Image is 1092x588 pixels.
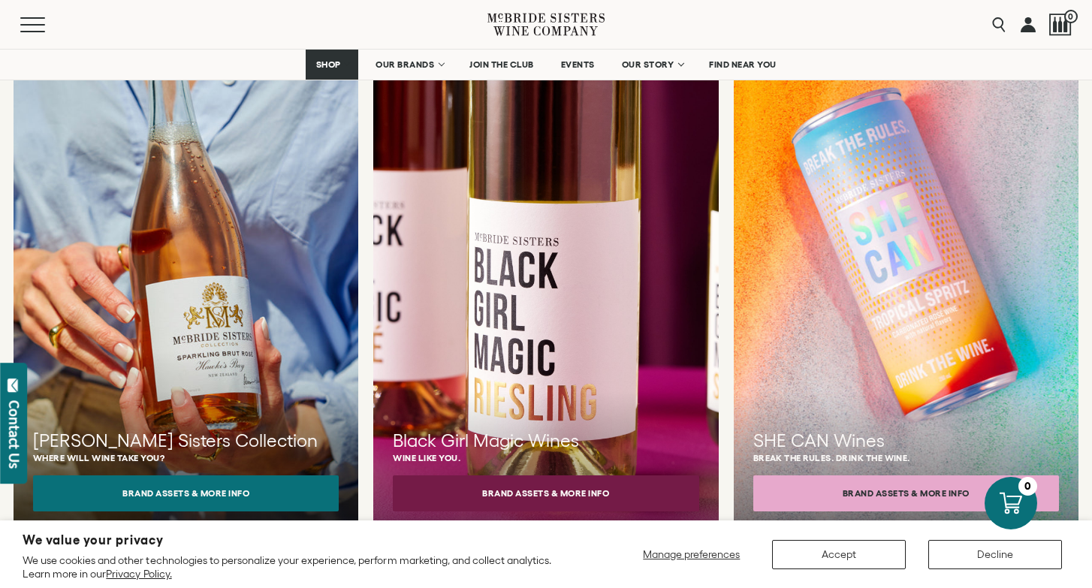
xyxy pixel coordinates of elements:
p: Where will wine take you? [33,453,339,463]
span: OUR BRANDS [376,59,434,70]
a: JOIN THE CLUB [460,50,544,80]
span: JOIN THE CLUB [469,59,534,70]
a: SHOP [306,50,358,80]
div: Contact Us [7,400,22,469]
h3: Black Girl Magic Wines [393,428,698,454]
span: EVENTS [561,59,595,70]
span: OUR STORY [622,59,674,70]
a: OUR STORY [612,50,692,80]
span: FIND NEAR YOU [709,59,777,70]
button: Brand Assets & More Info [33,475,339,511]
a: EVENTS [551,50,605,80]
p: Break the rules. Drink the wine. [753,453,1059,463]
button: Brand Assets & More Info [393,475,698,511]
a: Privacy Policy. [106,568,171,580]
button: Mobile Menu Trigger [20,17,74,32]
h3: SHE CAN Wines [753,428,1059,454]
button: Decline [928,540,1062,569]
h2: We value your privacy [23,534,581,547]
span: 0 [1064,10,1078,23]
button: Accept [772,540,906,569]
span: Manage preferences [643,548,740,560]
p: Wine like you. [393,453,698,463]
div: 0 [1018,477,1037,496]
a: FIND NEAR YOU [699,50,786,80]
button: Manage preferences [634,540,750,569]
h3: [PERSON_NAME] Sisters Collection [33,428,339,454]
span: SHOP [315,59,341,70]
button: Brand Assets & More Info [753,475,1059,511]
a: OUR BRANDS [366,50,452,80]
p: We use cookies and other technologies to personalize your experience, perform marketing, and coll... [23,553,581,580]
